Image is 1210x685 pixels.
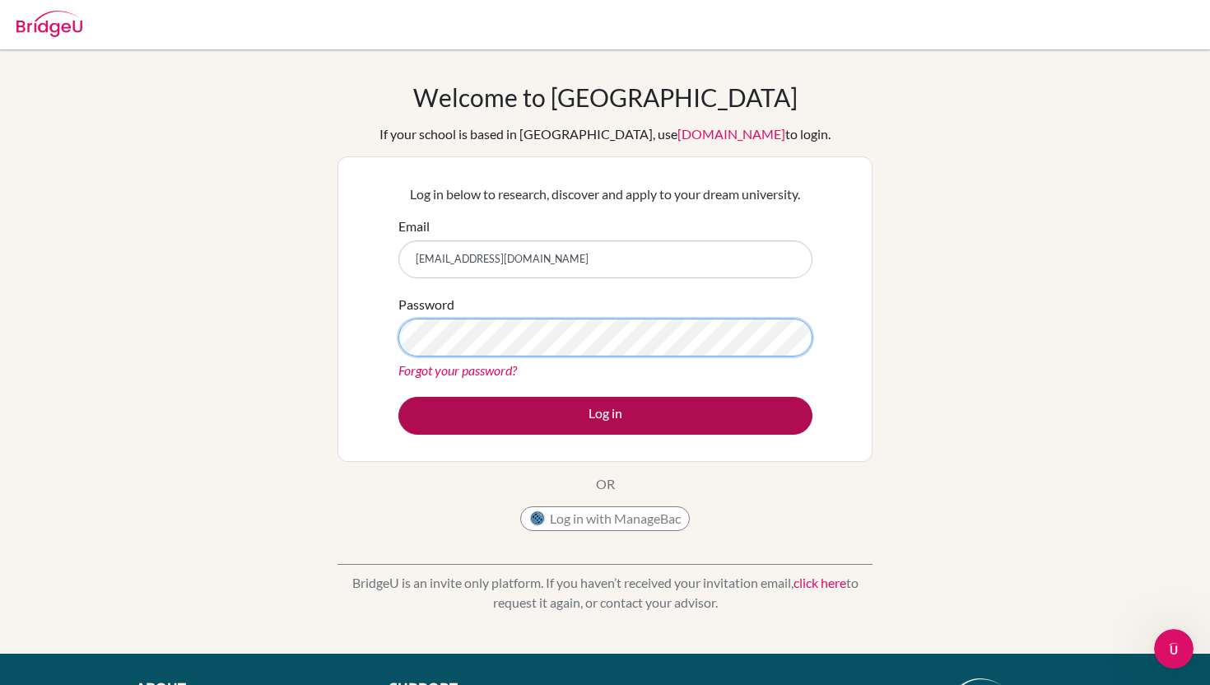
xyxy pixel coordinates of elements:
[520,506,690,531] button: Log in with ManageBac
[337,573,873,613] p: BridgeU is an invite only platform. If you haven’t received your invitation email, to request it ...
[398,362,517,378] a: Forgot your password?
[398,295,454,315] label: Password
[677,126,785,142] a: [DOMAIN_NAME]
[16,11,82,37] img: Bridge-U
[398,184,812,204] p: Log in below to research, discover and apply to your dream university.
[596,474,615,494] p: OR
[1154,629,1194,669] iframe: Intercom live chat
[413,82,798,112] h1: Welcome to [GEOGRAPHIC_DATA]
[379,124,831,144] div: If your school is based in [GEOGRAPHIC_DATA], use to login.
[793,575,846,590] a: click here
[398,217,430,236] label: Email
[398,397,812,435] button: Log in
